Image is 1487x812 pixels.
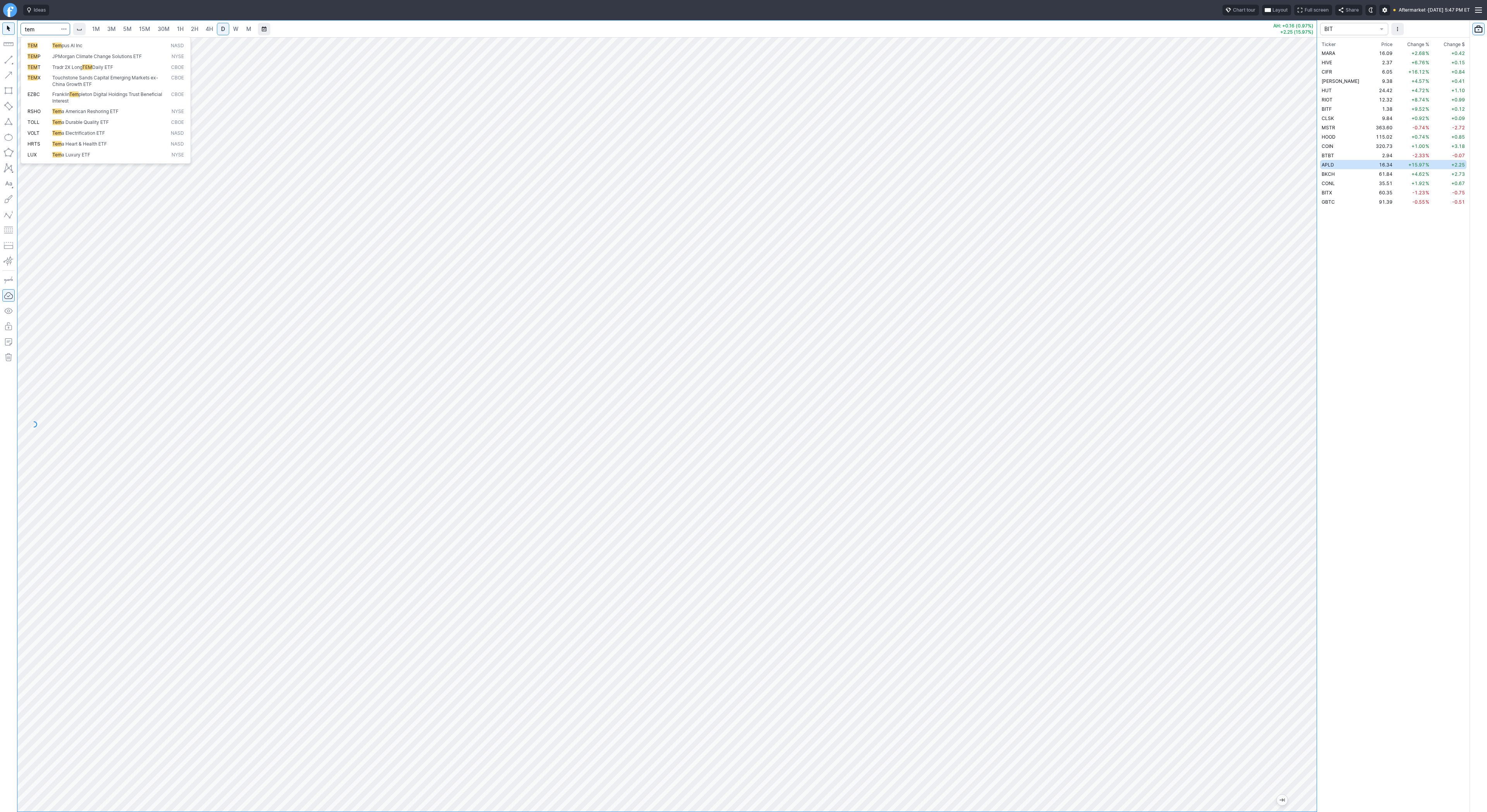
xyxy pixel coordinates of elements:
[1322,106,1332,112] span: BITF
[120,23,135,35] a: 5M
[2,100,15,112] button: Rotated rectangle
[1408,69,1425,75] span: +16.12
[2,336,15,348] button: Add note
[38,64,41,70] span: T
[1451,78,1465,84] span: +0.41
[1223,5,1259,15] button: Chart tour
[1370,188,1394,197] td: 60.35
[1425,143,1429,149] span: %
[1273,24,1314,28] p: AH: +0.16 (0.97%)
[2,69,15,81] button: Arrow
[1412,125,1425,130] span: -0.74
[172,53,184,60] span: NYSE
[2,208,15,221] button: Elliott waves
[1428,6,1470,14] span: [DATE] 5:47 PM ET
[62,130,105,136] span: a Electrification ETF
[1425,50,1429,56] span: %
[1322,162,1334,168] span: APLD
[1452,199,1465,205] span: -0.51
[123,26,132,32] span: 5M
[258,23,270,35] button: Range
[171,64,184,71] span: CBOE
[1451,171,1465,177] span: +2.73
[1425,199,1429,205] span: %
[1370,151,1394,160] td: 2.94
[1322,97,1332,103] span: RIOT
[187,23,202,35] a: 2H
[1451,50,1465,56] span: +0.42
[1399,6,1428,14] span: Aftermarket ·
[1322,153,1334,158] span: BTBT
[1451,69,1465,75] span: +0.84
[171,43,184,49] span: NASD
[1305,6,1329,14] span: Full screen
[1411,50,1425,56] span: +2.68
[1451,134,1465,140] span: +0.85
[1370,123,1394,132] td: 363.60
[1391,23,1404,35] button: More
[62,43,82,48] span: pus AI Inc
[1451,180,1465,186] span: +0.67
[2,131,15,143] button: Ellipse
[34,6,46,14] span: Ideas
[1322,190,1332,196] span: BITX
[1273,30,1314,34] p: +2.25 (15.97%)
[1425,106,1429,112] span: %
[1370,76,1394,86] td: 9.38
[107,26,116,32] span: 3M
[2,38,15,50] button: Measure
[221,26,225,32] span: D
[1411,115,1425,121] span: +0.92
[1425,125,1429,130] span: %
[1451,88,1465,93] span: +1.10
[1411,180,1425,186] span: +1.92
[1370,86,1394,95] td: 24.42
[1425,134,1429,140] span: %
[62,119,109,125] span: a Durable Quality ETF
[52,141,62,147] span: Tem
[1370,113,1394,123] td: 9.84
[1381,41,1393,48] div: Price
[202,23,216,35] a: 4H
[1322,180,1335,186] span: CONL
[1370,179,1394,188] td: 35.51
[2,351,15,364] button: Remove all autosaved drawings
[89,23,103,35] a: 1M
[173,23,187,35] a: 1H
[154,23,173,35] a: 30M
[52,64,82,70] span: Tradr 2X Long
[206,26,213,32] span: 4H
[1379,5,1390,15] button: Settings
[27,119,39,125] span: TOLL
[1322,199,1335,205] span: GBTC
[2,239,15,252] button: Position
[27,75,38,81] span: TEM
[104,23,119,35] a: 3M
[1365,5,1376,15] button: Toggle dark mode
[69,91,79,97] span: Tem
[171,75,184,88] span: CBOE
[38,53,41,59] span: P
[177,26,184,32] span: 1H
[1451,143,1465,149] span: +3.18
[27,152,37,158] span: LUX
[1452,153,1465,158] span: -0.07
[1322,115,1334,121] span: CLSK
[1444,41,1465,48] span: Change $
[1320,23,1388,35] button: portfolio-watchlist-select
[1425,88,1429,93] span: %
[1412,190,1425,196] span: -1.23
[27,91,40,97] span: EZBC
[1451,97,1465,103] span: +0.99
[171,119,184,126] span: CBOE
[2,320,15,333] button: Lock drawings
[1322,41,1336,48] div: Ticker
[1233,6,1255,14] span: Chart tour
[27,130,39,136] span: VOLT
[1425,190,1429,196] span: %
[52,152,62,158] span: Tem
[1322,125,1335,130] span: MSTR
[52,43,62,48] span: Tem
[1407,41,1429,48] span: Change %
[1322,50,1335,56] span: MARA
